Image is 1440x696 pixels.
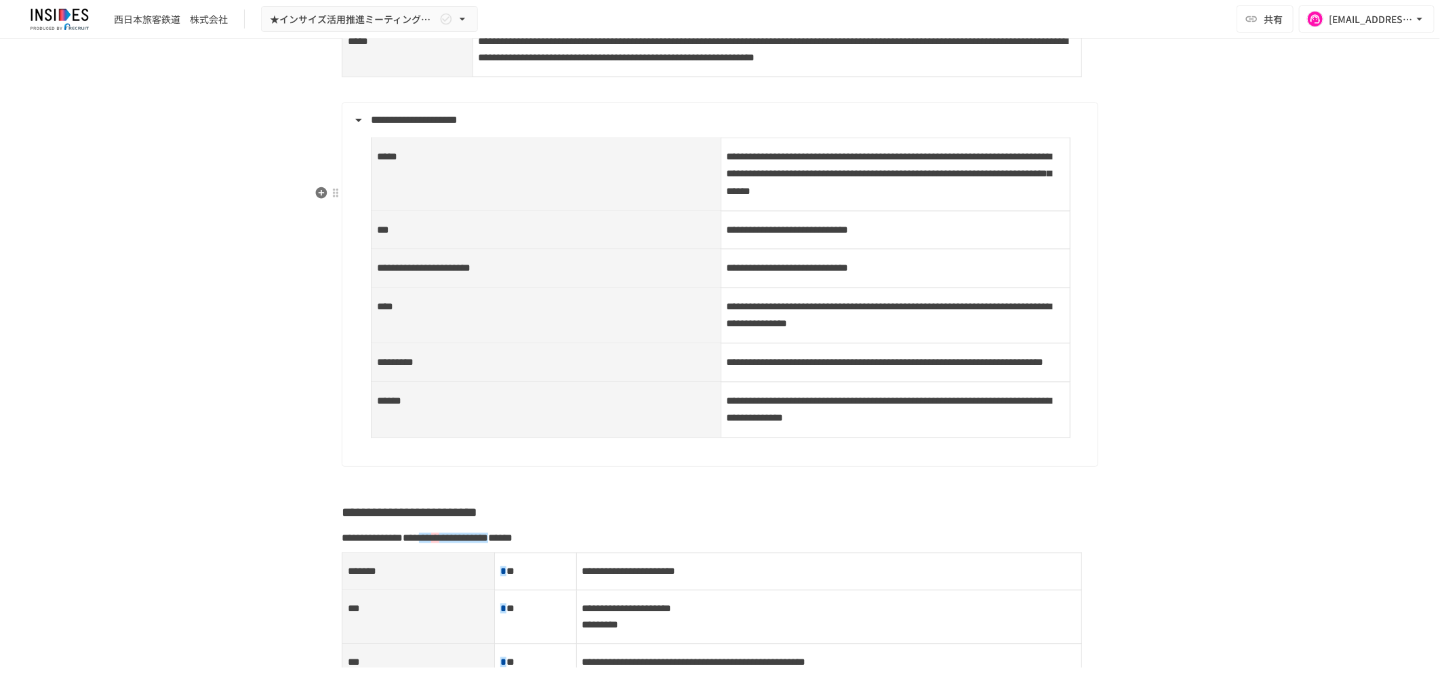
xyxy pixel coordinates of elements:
[270,11,437,28] span: ★インサイズ活用推進ミーティング ～2回目～
[114,12,228,26] div: 西日本旅客鉄道 株式会社
[1237,5,1294,33] button: 共有
[1264,12,1283,26] span: 共有
[261,6,478,33] button: ★インサイズ活用推進ミーティング ～2回目～
[1329,11,1413,28] div: [EMAIL_ADDRESS][DOMAIN_NAME]
[1299,5,1435,33] button: [EMAIL_ADDRESS][DOMAIN_NAME]
[16,8,103,30] img: JmGSPSkPjKwBq77AtHmwC7bJguQHJlCRQfAXtnx4WuV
